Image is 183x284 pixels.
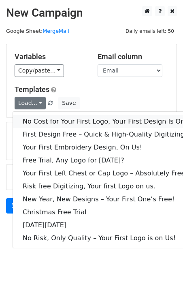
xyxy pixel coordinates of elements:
[143,245,183,284] iframe: Chat Widget
[6,28,69,34] small: Google Sheet:
[15,64,64,77] a: Copy/paste...
[43,28,69,34] a: MergeMail
[123,27,177,36] span: Daily emails left: 50
[15,97,46,109] a: Load...
[6,198,33,214] a: Send
[15,85,49,94] a: Templates
[123,28,177,34] a: Daily emails left: 50
[15,52,85,61] h5: Variables
[98,52,168,61] h5: Email column
[58,97,79,109] button: Save
[6,6,177,20] h2: New Campaign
